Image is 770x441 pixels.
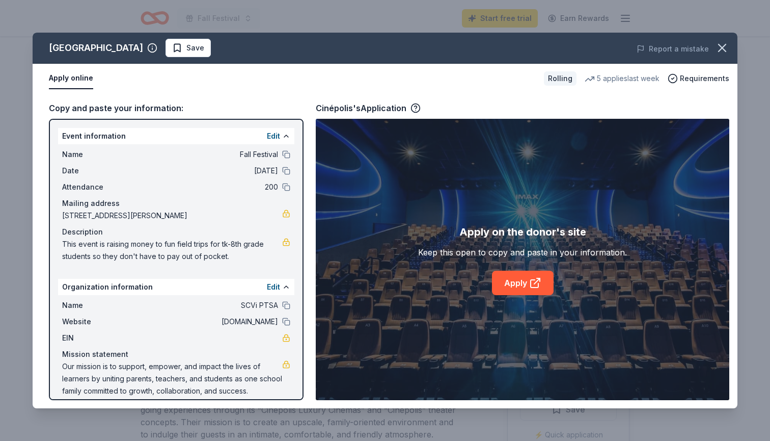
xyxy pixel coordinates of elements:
span: [STREET_ADDRESS][PERSON_NAME] [62,210,282,222]
button: Report a mistake [637,43,709,55]
span: [DOMAIN_NAME] [130,316,278,328]
div: Mailing address [62,197,290,210]
div: Cinépolis's Application [316,101,421,115]
span: Name [62,148,130,161]
div: Rolling [544,71,576,86]
button: Edit [267,281,280,293]
span: Name [62,299,130,312]
div: [GEOGRAPHIC_DATA] [49,40,143,56]
span: Website [62,316,130,328]
span: Date [62,165,130,177]
span: EIN [62,332,130,344]
button: Save [166,39,211,57]
span: SCVi PTSA [130,299,278,312]
div: Event information [58,128,294,144]
div: Description [62,226,290,238]
span: Save [186,42,204,54]
span: Our mission is to support, empower, and impact the lives of learners by uniting parents, teachers... [62,360,282,397]
span: [DATE] [130,165,278,177]
div: Copy and paste your information: [49,101,304,115]
span: Fall Festival [130,148,278,161]
span: Requirements [680,72,729,85]
span: Attendance [62,181,130,193]
button: Requirements [668,72,729,85]
div: Keep this open to copy and paste in your information. [418,246,627,258]
div: Organization information [58,279,294,295]
button: Edit [267,130,280,142]
span: 200 [130,181,278,193]
div: Mission statement [62,348,290,360]
button: Apply online [49,68,93,89]
div: Apply on the donor's site [459,224,586,240]
span: This event is raising money to fun field trips for tk-8th grade students so they don't have to pa... [62,238,282,263]
div: 5 applies last week [585,72,659,85]
a: Apply [492,271,554,295]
